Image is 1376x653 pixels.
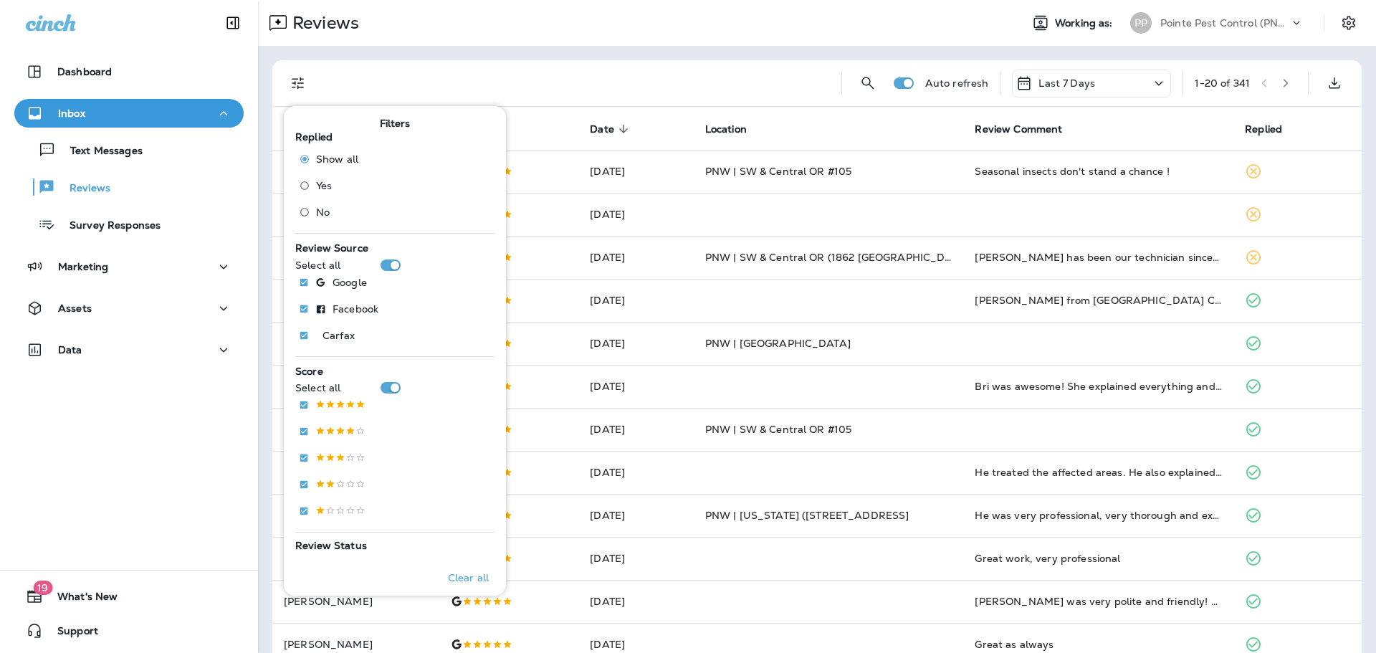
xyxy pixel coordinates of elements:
[705,123,765,135] span: Location
[14,99,244,128] button: Inbox
[705,251,989,264] span: PNW | SW & Central OR (1862 [GEOGRAPHIC_DATA] SE)
[1130,12,1152,34] div: PP
[56,145,143,158] p: Text Messages
[14,335,244,364] button: Data
[316,153,358,165] span: Show all
[854,69,882,97] button: Search Reviews
[14,135,244,165] button: Text Messages
[590,123,614,135] span: Date
[14,582,244,611] button: 19What's New
[925,77,989,89] p: Auto refresh
[590,123,633,135] span: Date
[975,379,1222,394] div: Bri was awesome! She explained everything and did a great job!
[578,580,693,623] td: [DATE]
[975,551,1222,566] div: Great work, very professional
[322,330,355,341] p: Carfax
[1320,69,1349,97] button: Export as CSV
[975,637,1222,652] div: Great as always
[1245,123,1282,135] span: Replied
[284,97,506,596] div: Filters
[295,130,333,143] span: Replied
[55,182,110,196] p: Reviews
[1038,77,1095,89] p: Last 7 Days
[295,539,367,552] span: Review Status
[295,242,368,254] span: Review Source
[705,509,909,522] span: PNW | [US_STATE] ([STREET_ADDRESS]
[284,596,428,607] p: [PERSON_NAME]
[578,494,693,537] td: [DATE]
[578,322,693,365] td: [DATE]
[14,616,244,645] button: Support
[55,219,161,233] p: Survey Responses
[14,209,244,239] button: Survey Responses
[578,365,693,408] td: [DATE]
[58,344,82,356] p: Data
[578,279,693,322] td: [DATE]
[14,294,244,323] button: Assets
[1195,77,1250,89] div: 1 - 20 of 341
[975,123,1062,135] span: Review Comment
[14,57,244,86] button: Dashboard
[58,261,108,272] p: Marketing
[705,423,852,436] span: PNW | SW & Central OR #105
[43,591,118,608] span: What's New
[975,594,1222,609] div: Justin was very polite and friendly! He proceeded to go about his work with efficiency!
[448,572,489,583] p: Clear all
[578,150,693,193] td: [DATE]
[295,365,323,378] span: Score
[284,639,428,650] p: [PERSON_NAME]
[14,172,244,202] button: Reviews
[333,303,378,315] p: Facebook
[578,236,693,279] td: [DATE]
[578,408,693,451] td: [DATE]
[578,451,693,494] td: [DATE]
[213,9,253,37] button: Collapse Sidebar
[58,302,92,314] p: Assets
[43,625,98,642] span: Support
[33,581,52,595] span: 19
[287,12,359,34] p: Reviews
[975,293,1222,308] div: Isreal from Pointe Pest Control did our most recent visit. He is always polite and answers questi...
[975,465,1222,480] div: He treated the affected areas. He also explained hw things work.Lance did a great job.
[316,180,332,191] span: Yes
[705,337,851,350] span: PNW | [GEOGRAPHIC_DATA]
[975,508,1222,523] div: He was very professional, very thorough and extremely polite. I was very pleased with his service...
[1055,17,1116,29] span: Working as:
[380,118,411,130] span: Filters
[57,66,112,77] p: Dashboard
[1160,17,1289,29] p: Pointe Pest Control (PNW)
[295,259,340,271] p: Select all
[578,537,693,580] td: [DATE]
[705,123,747,135] span: Location
[58,108,85,119] p: Inbox
[316,206,330,218] span: No
[1245,123,1301,135] span: Replied
[578,193,693,236] td: [DATE]
[705,165,852,178] span: PNW | SW & Central OR #105
[1336,10,1362,36] button: Settings
[975,250,1222,264] div: Arlo has been our technician since we started with Pointe. Consistently professional and polite. ...
[333,277,367,288] p: Google
[14,252,244,281] button: Marketing
[975,123,1081,135] span: Review Comment
[442,560,494,596] button: Clear all
[295,382,340,394] p: Select all
[975,164,1222,178] div: Seasonal insects don't stand a chance !
[284,69,312,97] button: Filters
